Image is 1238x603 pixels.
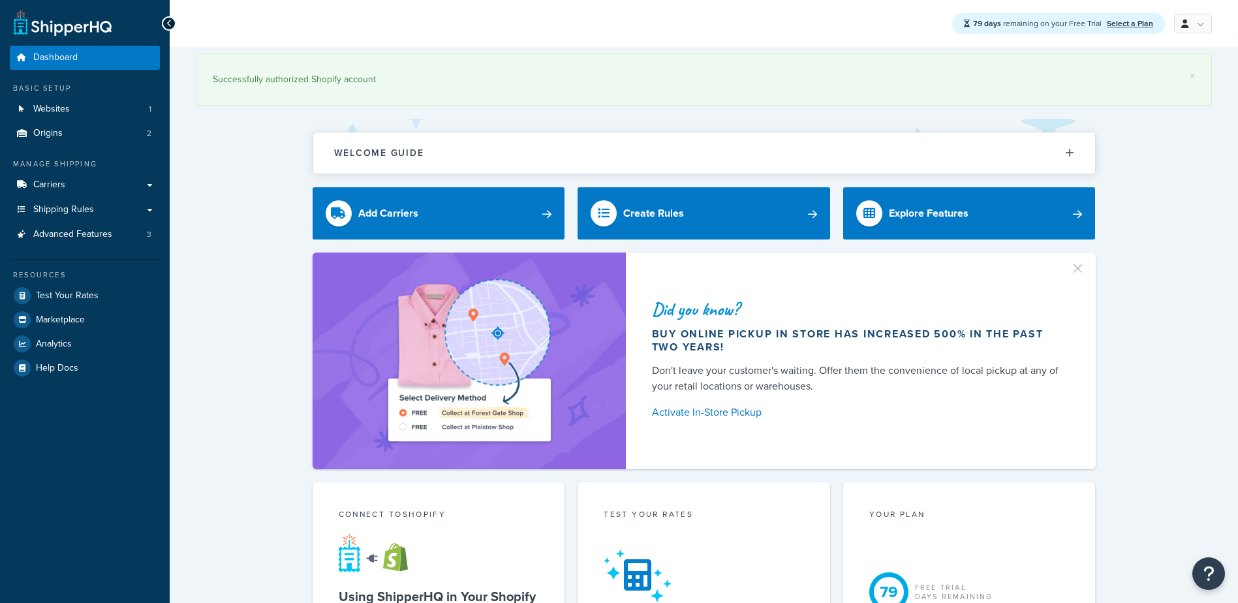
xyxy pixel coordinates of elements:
[334,148,424,158] h2: Welcome Guide
[1192,557,1225,590] button: Open Resource Center
[652,363,1064,394] div: Don't leave your customer's waiting. Offer them the convenience of local pickup at any of your re...
[604,508,804,523] div: Test your rates
[36,290,99,301] span: Test Your Rates
[578,187,830,240] a: Create Rules
[10,83,160,94] div: Basic Setup
[10,121,160,146] a: Origins2
[10,284,160,307] a: Test Your Rates
[10,223,160,247] li: Advanced Features
[10,121,160,146] li: Origins
[213,70,1195,89] div: Successfully authorized Shopify account
[10,159,160,170] div: Manage Shipping
[36,315,85,326] span: Marketplace
[10,308,160,332] a: Marketplace
[869,508,1070,523] div: Your Plan
[10,46,160,70] a: Dashboard
[147,229,151,240] span: 3
[33,52,78,63] span: Dashboard
[623,204,684,223] div: Create Rules
[1107,18,1153,29] a: Select a Plan
[652,300,1064,318] div: Did you know?
[652,328,1064,354] div: Buy online pickup in store has increased 500% in the past two years!
[33,104,70,115] span: Websites
[1190,70,1195,81] a: ×
[843,187,1096,240] a: Explore Features
[36,339,72,350] span: Analytics
[652,403,1064,422] a: Activate In-Store Pickup
[33,128,63,139] span: Origins
[10,97,160,121] li: Websites
[339,508,539,523] div: Connect to Shopify
[313,132,1095,174] button: Welcome Guide
[33,229,112,240] span: Advanced Features
[33,204,94,215] span: Shipping Rules
[10,270,160,281] div: Resources
[10,223,160,247] a: Advanced Features3
[973,18,1001,29] strong: 79 days
[351,272,587,450] img: ad-shirt-map-b0359fc47e01cab431d101c4b569394f6a03f54285957d908178d52f29eb9668.png
[973,18,1104,29] span: remaining on your Free Trial
[33,179,65,191] span: Carriers
[339,533,420,572] img: connect-shq-shopify-9b9a8c5a.svg
[10,356,160,380] a: Help Docs
[147,128,151,139] span: 2
[313,187,565,240] a: Add Carriers
[36,363,78,374] span: Help Docs
[149,104,151,115] span: 1
[915,583,993,601] div: Free Trial Days Remaining
[358,204,418,223] div: Add Carriers
[889,204,968,223] div: Explore Features
[10,173,160,197] a: Carriers
[10,198,160,222] a: Shipping Rules
[10,97,160,121] a: Websites1
[10,332,160,356] a: Analytics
